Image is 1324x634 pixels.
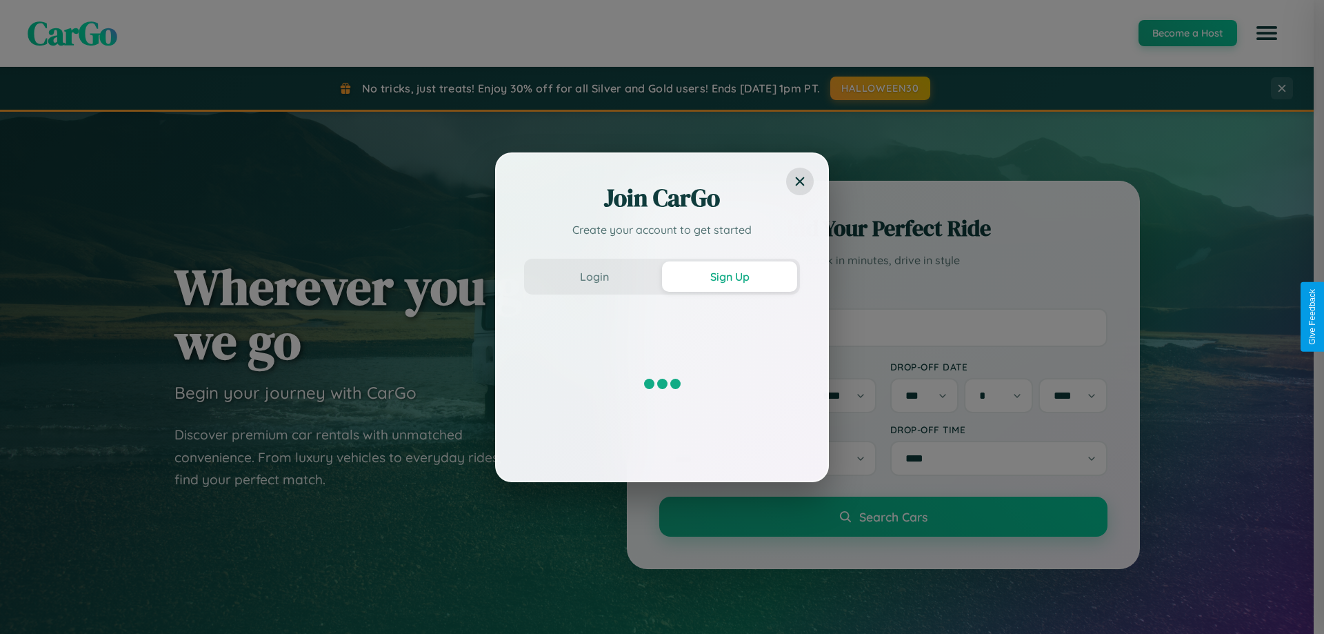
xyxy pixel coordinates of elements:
div: Give Feedback [1307,289,1317,345]
button: Login [527,261,662,292]
button: Sign Up [662,261,797,292]
p: Create your account to get started [524,221,800,238]
iframe: Intercom live chat [14,587,47,620]
h2: Join CarGo [524,181,800,215]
